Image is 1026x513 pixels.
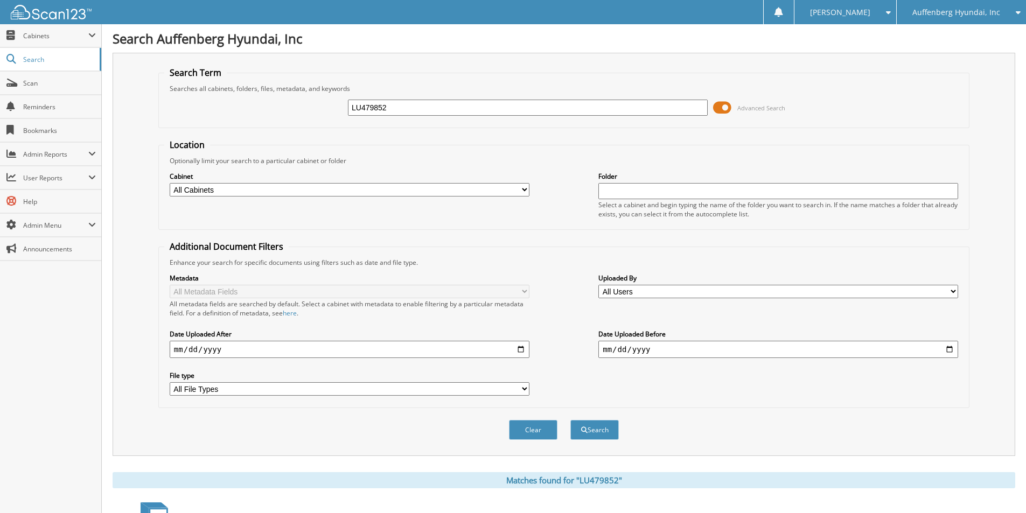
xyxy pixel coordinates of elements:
[23,126,96,135] span: Bookmarks
[598,172,958,181] label: Folder
[570,420,619,440] button: Search
[23,79,96,88] span: Scan
[164,241,289,252] legend: Additional Document Filters
[598,341,958,358] input: end
[170,329,529,339] label: Date Uploaded After
[113,472,1015,488] div: Matches found for "LU479852"
[598,273,958,283] label: Uploaded By
[912,9,1000,16] span: Auffenberg Hyundai, Inc
[598,329,958,339] label: Date Uploaded Before
[164,156,964,165] div: Optionally limit your search to a particular cabinet or folder
[170,299,529,318] div: All metadata fields are searched by default. Select a cabinet with metadata to enable filtering b...
[170,341,529,358] input: start
[170,172,529,181] label: Cabinet
[23,150,88,159] span: Admin Reports
[23,102,96,111] span: Reminders
[23,173,88,182] span: User Reports
[598,200,958,219] div: Select a cabinet and begin typing the name of the folder you want to search in. If the name match...
[164,258,964,267] div: Enhance your search for specific documents using filters such as date and file type.
[170,371,529,380] label: File type
[509,420,557,440] button: Clear
[23,55,94,64] span: Search
[164,139,210,151] legend: Location
[164,67,227,79] legend: Search Term
[737,104,785,112] span: Advanced Search
[283,308,297,318] a: here
[170,273,529,283] label: Metadata
[11,5,92,19] img: scan123-logo-white.svg
[23,31,88,40] span: Cabinets
[113,30,1015,47] h1: Search Auffenberg Hyundai, Inc
[23,244,96,254] span: Announcements
[810,9,870,16] span: [PERSON_NAME]
[164,84,964,93] div: Searches all cabinets, folders, files, metadata, and keywords
[23,197,96,206] span: Help
[23,221,88,230] span: Admin Menu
